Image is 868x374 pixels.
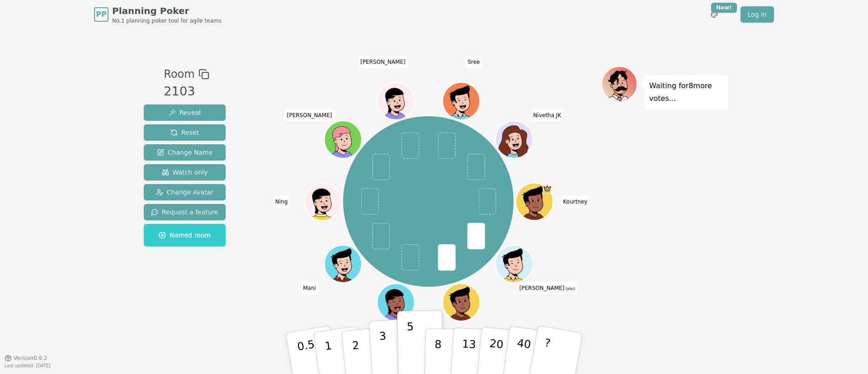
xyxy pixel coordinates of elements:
[5,363,51,368] span: Last updated: [DATE]
[273,195,290,208] span: Click to change your name
[517,282,577,294] span: Click to change your name
[542,184,552,194] span: Kourtney is the host
[711,3,737,13] div: New!
[144,184,226,200] button: Change Avatar
[14,355,47,362] span: Version 0.9.2
[94,5,222,24] a: PPPlanning PokerNo.1 planning poker tool for agile teams
[358,55,408,68] span: Click to change your name
[96,9,106,20] span: PP
[144,204,226,220] button: Request a feature
[164,66,194,82] span: Room
[156,188,214,197] span: Change Avatar
[144,224,226,246] button: Named room
[169,108,201,117] span: Reveal
[5,355,47,362] button: Version0.9.2
[157,148,212,157] span: Change Name
[144,164,226,180] button: Watch only
[285,109,335,121] span: Click to change your name
[531,109,564,121] span: Click to change your name
[170,128,199,137] span: Reset
[407,320,415,369] p: 5
[144,104,226,121] button: Reveal
[151,208,218,217] span: Request a feature
[496,246,532,281] button: Click to change your avatar
[144,144,226,161] button: Change Name
[465,55,482,68] span: Click to change your name
[164,82,209,101] div: 2103
[561,195,590,208] span: Click to change your name
[565,287,576,291] span: (you)
[112,5,222,17] span: Planning Poker
[162,168,208,177] span: Watch only
[112,17,222,24] span: No.1 planning poker tool for agile teams
[144,124,226,141] button: Reset
[706,6,722,23] button: New!
[159,231,211,240] span: Named room
[649,80,723,105] p: Waiting for 8 more votes...
[301,282,318,294] span: Click to change your name
[741,6,774,23] a: Log in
